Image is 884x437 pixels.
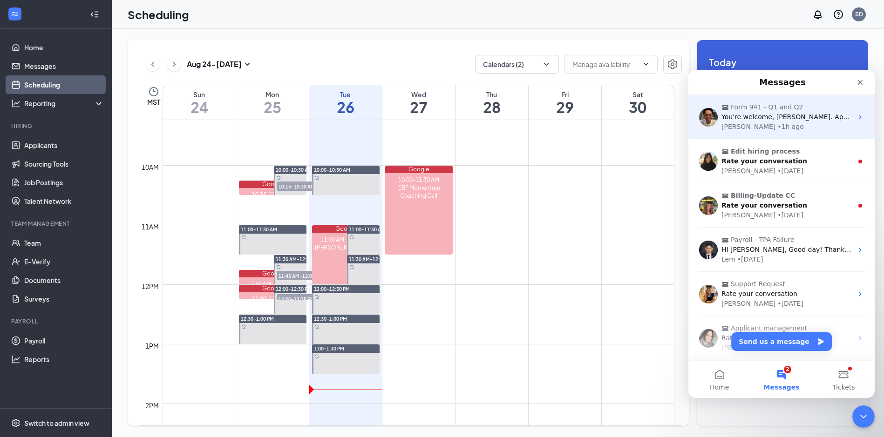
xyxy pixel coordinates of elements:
span: 10:00-10:30 AM [276,167,312,173]
div: 11:00 AM-12:00 PM [312,235,380,243]
span: Tickets [144,314,167,320]
div: 1pm [143,341,161,351]
span: Edit hiring process [42,76,111,86]
span: Rate your conversation [33,264,109,271]
span: Today [709,55,856,69]
svg: Sync [276,175,281,180]
span: 1:00-1:30 PM [314,345,344,352]
span: 11:45 AM-12:00 PM [277,271,323,280]
span: 11:00-11:30 AM [349,226,385,233]
div: 12:00-12:15 PM [239,295,306,303]
div: Google [385,166,453,173]
div: Google [239,270,306,277]
h1: 28 [456,99,528,115]
span: 12:30-1:00 PM [241,316,274,322]
span: Support Request [42,209,97,219]
div: Google [239,181,306,188]
svg: Collapse [90,10,99,19]
svg: Sync [314,354,319,359]
svg: Analysis [11,99,20,108]
div: Fri [529,90,601,99]
svg: Clock [148,86,159,97]
svg: SmallChevronDown [242,59,253,70]
span: Rate your conversation [33,87,119,94]
span: Billing-Update CC [42,121,107,130]
a: August 30, 2025 [602,85,674,120]
div: Google [312,225,380,233]
svg: Sync [314,175,319,180]
div: Lem [33,184,47,194]
div: 10am [140,162,161,172]
span: 10:15-10:30 AM [277,182,323,191]
div: • [DATE] [49,184,75,194]
a: Settings [663,55,682,74]
a: Messages [24,57,104,75]
svg: Sync [314,295,319,299]
span: Applicant management [42,253,119,263]
div: 10:15-10:30 AM [239,191,306,199]
h1: 30 [602,99,674,115]
div: 2pm [143,400,161,410]
svg: WorkstreamLogo [10,9,20,19]
img: Profile image for Anne [11,126,29,145]
a: August 29, 2025 [529,85,601,120]
div: [PERSON_NAME] [33,52,87,61]
a: Talent Network [24,192,104,210]
div: [PERSON_NAME] [33,96,87,106]
div: • [DATE] [89,96,115,106]
span: 12:00-12:30 PM [276,286,312,292]
div: • [DATE] [89,229,115,238]
a: Home [24,38,104,57]
h1: 24 [163,99,236,115]
input: Manage availability [572,59,639,69]
div: 11am [140,222,161,232]
div: 10:00-11:30 AM [385,176,453,184]
button: Calendars (2)ChevronDown [475,55,559,74]
span: Payroll - TPA Failure [42,165,106,175]
div: • [DATE] [89,140,115,150]
a: Documents [24,271,104,289]
span: MST [147,97,160,107]
svg: Settings [11,418,20,428]
h1: 26 [309,99,382,115]
a: August 24, 2025 [163,85,236,120]
a: Applicants [24,136,104,155]
span: Home [21,314,41,320]
div: [PERSON_NAME] [33,273,87,282]
div: CBF Momentum Coaching Call [385,184,453,200]
div: Tue [309,90,382,99]
span: You're welcome, [PERSON_NAME]. Apart from that, is there anything else that I can help you with? [33,43,354,50]
svg: Sync [276,265,281,269]
div: Sun [163,90,236,99]
a: August 25, 2025 [236,85,309,120]
a: Sourcing Tools [24,155,104,173]
iframe: Intercom live chat [852,405,875,428]
a: Scheduling [24,75,104,94]
a: Surveys [24,289,104,308]
span: Messages [75,314,111,320]
img: Profile image for Chloe [11,82,29,101]
svg: Sync [349,235,354,240]
button: ChevronRight [167,57,181,71]
h1: Scheduling [128,7,189,22]
div: • 1h ago [89,52,116,61]
div: 11:45 AM-12:00 PM [239,280,306,288]
a: August 28, 2025 [456,85,528,120]
svg: Sync [241,324,246,329]
svg: ChevronDown [642,61,650,68]
span: 11:30 AM-12:00 PM [276,256,320,262]
svg: Sync [241,235,246,240]
img: Profile image for Sarah [11,259,29,277]
button: Send us a message [43,262,143,281]
svg: ChevronLeft [148,59,157,70]
img: Profile image for Lem [11,170,29,189]
svg: ChevronRight [170,59,179,70]
a: August 26, 2025 [309,85,382,120]
h3: Aug 24 - [DATE] [187,59,242,69]
span: 12:30-1:00 PM [314,316,347,322]
svg: ChevronDown [542,60,551,69]
div: 12pm [140,281,161,291]
svg: Settings [667,59,678,70]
